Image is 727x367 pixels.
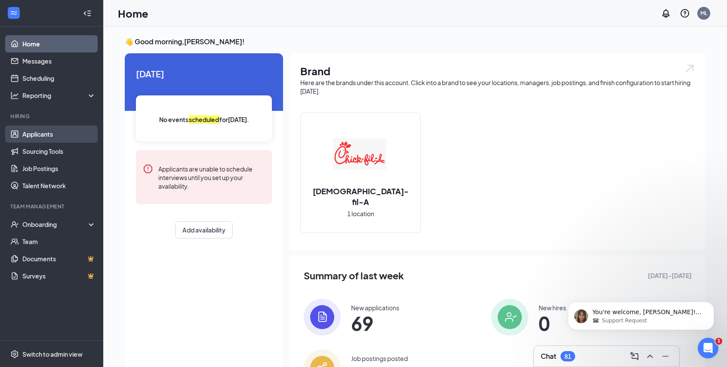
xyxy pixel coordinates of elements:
[159,115,249,124] span: No events for [DATE] .
[118,6,148,21] h1: Home
[188,115,219,124] em: scheduled
[660,351,671,361] svg: Minimize
[10,203,94,210] div: Team Management
[661,8,671,18] svg: Notifications
[22,233,96,250] a: Team
[539,315,566,331] span: 0
[304,299,341,336] img: icon
[628,349,641,363] button: ComposeMessage
[10,350,19,358] svg: Settings
[351,303,399,312] div: New applications
[136,67,272,80] span: [DATE]
[715,338,722,345] span: 1
[333,127,388,182] img: Chick-fil-A
[301,186,420,207] h2: [DEMOGRAPHIC_DATA]-fil-A
[643,349,657,363] button: ChevronUp
[347,209,374,218] span: 1 location
[22,160,96,177] a: Job Postings
[83,9,92,18] svg: Collapse
[541,352,556,361] h3: Chat
[22,267,96,284] a: SurveysCrown
[629,351,640,361] svg: ComposeMessage
[491,299,528,336] img: icon
[9,9,18,17] svg: WorkstreamLogo
[680,8,690,18] svg: QuestionInfo
[645,351,655,361] svg: ChevronUp
[351,354,408,363] div: Job postings posted
[22,143,96,160] a: Sourcing Tools
[22,91,96,100] div: Reporting
[22,250,96,267] a: DocumentsCrown
[304,268,404,283] span: Summary of last week
[539,303,566,312] div: New hires
[10,113,94,120] div: Hiring
[700,9,707,17] div: ML
[22,177,96,194] a: Talent Network
[10,220,19,229] svg: UserCheck
[125,37,705,46] h3: 👋 Good morning, [PERSON_NAME] !
[698,338,718,358] iframe: Intercom live chat
[300,78,695,95] div: Here are the brands under this account. Click into a brand to see your locations, managers, job p...
[22,125,96,143] a: Applicants
[143,164,153,174] svg: Error
[648,271,692,280] span: [DATE] - [DATE]
[300,64,695,78] h1: Brand
[158,164,265,190] div: Applicants are unable to schedule interviews until you set up your availability.
[564,353,571,360] div: 81
[10,91,19,100] svg: Analysis
[22,35,96,52] a: Home
[659,349,672,363] button: Minimize
[684,64,695,73] img: open.6027fd2a22e1237b5b06.svg
[22,52,96,70] a: Messages
[22,350,83,358] div: Switch to admin view
[22,70,96,87] a: Scheduling
[175,221,233,239] button: Add availability
[351,315,399,331] span: 69
[555,284,727,344] iframe: Intercom notifications message
[22,220,89,229] div: Onboarding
